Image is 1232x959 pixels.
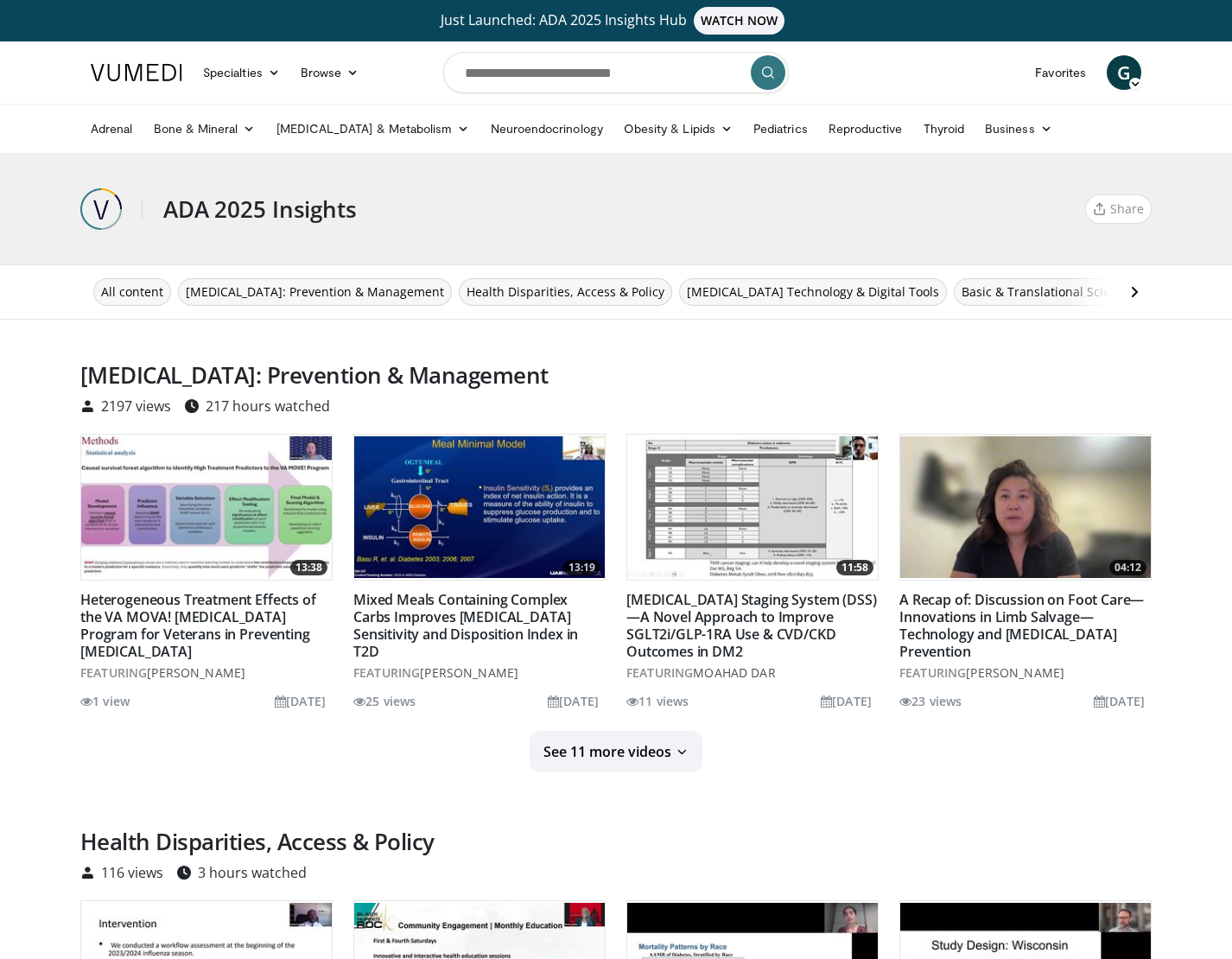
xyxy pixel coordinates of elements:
[627,436,878,578] a: 11:58
[93,7,1139,35] a: Just Launched: ADA 2025 Insights HubWATCH NOW
[1094,692,1145,710] li: [DATE]
[91,64,182,81] img: VuMedi Logo
[193,55,290,90] a: Specialties
[899,590,1144,661] a: A Recap of: Discussion on Foot Care—Innovations in Limb Salvage—Technology and [MEDICAL_DATA] Pre...
[467,283,664,302] span: Health Disparities, Access & Policy
[954,278,1139,306] a: Basic & Translational Science
[178,278,452,306] a: [MEDICAL_DATA]: Prevention & Management
[821,692,872,710] li: [DATE]
[900,436,1151,578] a: 04:12
[80,664,333,682] div: FEATURING
[101,866,163,880] span: 116 views
[353,664,606,682] div: FEATURING
[443,52,789,93] input: Search topics, interventions
[353,692,416,710] li: 25 views
[1107,55,1141,90] a: G
[743,111,818,146] a: Pediatrics
[80,828,777,855] h3: Health Disparities, Access & Policy
[613,111,743,146] a: Obesity & Lipids
[975,111,1063,146] a: Business
[899,692,962,710] li: 23 views
[913,111,975,146] a: Thyroid
[353,590,578,661] a: Mixed Meals Containing Complex Carbs Improves [MEDICAL_DATA] Sensitivity and Disposition Index in...
[81,436,332,578] img: a7b612c3-9ab2-49df-8c2f-ddedd2ee3bee.300x170_q85_crop-smart_upscale.jpg
[290,560,327,575] span: 13:38
[627,436,878,578] img: 131ac76a-f09d-43d4-a528-67020c1c7847.300x170_q85_crop-smart_upscale.jpg
[962,283,1131,302] span: Basic & Translational Science
[101,283,163,302] span: All content
[275,692,326,710] li: [DATE]
[626,664,879,682] div: FEATURING
[1110,200,1144,219] span: Share
[354,436,605,578] img: caedda45-3baa-4675-8a5c-1f03aa2d322c.300x170_q85_crop-smart_upscale.jpg
[80,361,777,389] h3: [MEDICAL_DATA]: Prevention & Management
[198,866,307,880] span: 3 hours watched
[147,664,245,681] a: [PERSON_NAME]
[101,399,171,413] span: 2197 views
[420,664,518,681] a: [PERSON_NAME]
[679,278,947,306] a: [MEDICAL_DATA] Technology & Digital Tools
[143,111,266,146] a: Bone & Mineral
[693,664,775,681] a: Moahad Dar
[459,278,672,306] a: Health Disparities, Access & Policy
[1085,194,1152,224] a: Share
[899,664,1152,682] div: FEATURING
[966,664,1064,681] a: [PERSON_NAME]
[81,436,332,578] a: 13:38
[687,283,939,302] span: [MEDICAL_DATA] Technology & Digital Tools
[543,743,671,760] span: See 11 more videos
[163,195,357,223] h3: ADA 2025 Insights
[266,111,480,146] a: [MEDICAL_DATA] & Metabolism
[186,283,444,302] span: [MEDICAL_DATA]: Prevention & Management
[93,278,171,306] a: All content
[548,692,599,710] li: [DATE]
[80,111,143,146] a: Adrenal
[80,692,130,710] li: 1 view
[80,188,122,230] img: 7a446407-c26f-4a34-8739-59d58c7ac115.png
[818,111,913,146] a: Reproductive
[694,7,785,35] span: WATCH NOW
[563,560,600,575] span: 13:19
[354,436,605,578] a: 13:19
[1109,560,1146,575] span: 04:12
[480,111,613,146] a: Neuroendocrinology
[626,692,689,710] li: 11 views
[900,436,1151,578] img: d10ac4fa-4849-4c71-8d92-f1981c03fb78.300x170_q85_crop-smart_upscale.jpg
[626,590,876,661] a: [MEDICAL_DATA] Staging System (DSS)—A Novel Approach to Improve SGLT2i/GLP-1RA Use & CVD/CKD Outc...
[206,399,330,413] span: 217 hours watched
[530,731,702,772] button: See 11 more videos
[290,55,370,90] a: Browse
[836,560,873,575] span: 11:58
[80,590,316,661] a: Heterogeneous Treatment Effects of the VA MOVA! [MEDICAL_DATA] Program for Veterans in Preventing...
[1025,55,1096,90] a: Favorites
